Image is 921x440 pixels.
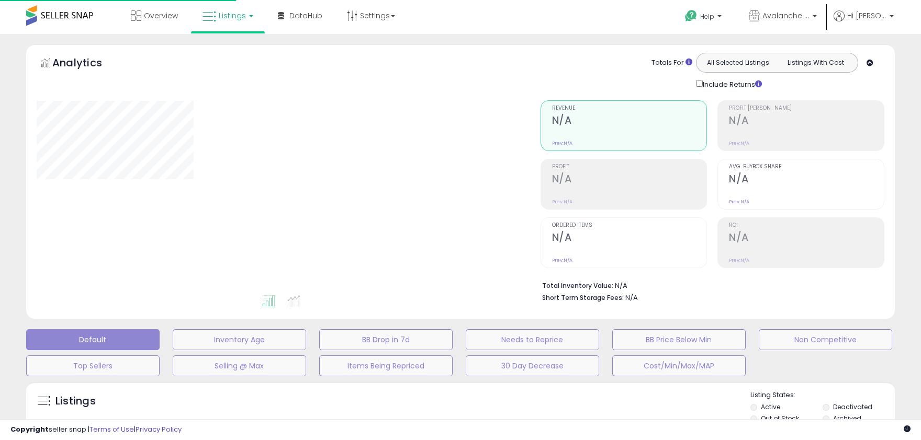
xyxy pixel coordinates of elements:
small: Prev: N/A [552,257,572,263]
span: Listings [219,10,246,21]
div: seller snap | | [10,425,182,435]
small: Prev: N/A [552,140,572,146]
h2: N/A [552,114,707,129]
span: DataHub [289,10,322,21]
small: Prev: N/A [729,257,749,263]
button: Default [26,329,160,350]
button: Listings With Cost [777,56,855,70]
button: Top Sellers [26,355,160,376]
span: Hi [PERSON_NAME] [847,10,886,21]
div: Totals For [652,58,692,68]
h2: N/A [552,173,707,187]
button: Needs to Reprice [466,329,599,350]
span: Help [700,12,714,21]
i: Get Help [684,9,698,22]
h5: Analytics [52,55,122,73]
span: ROI [729,223,884,228]
button: All Selected Listings [699,56,777,70]
button: Non Competitive [759,329,892,350]
small: Prev: N/A [729,140,749,146]
button: BB Drop in 7d [319,329,453,350]
small: Prev: N/A [729,199,749,205]
span: Profit [PERSON_NAME] [729,106,884,111]
button: Items Being Repriced [319,355,453,376]
button: BB Price Below Min [612,329,746,350]
button: Selling @ Max [173,355,306,376]
span: Revenue [552,106,707,111]
button: Cost/Min/Max/MAP [612,355,746,376]
span: Profit [552,164,707,170]
h2: N/A [552,231,707,246]
button: Inventory Age [173,329,306,350]
button: 30 Day Decrease [466,355,599,376]
b: Short Term Storage Fees: [542,293,624,302]
strong: Copyright [10,424,49,434]
span: N/A [625,293,638,303]
h2: N/A [729,231,884,246]
span: Avalanche Brands [762,10,810,21]
span: Overview [144,10,178,21]
div: Include Returns [688,78,774,90]
b: Total Inventory Value: [542,281,613,290]
span: Avg. Buybox Share [729,164,884,170]
h2: N/A [729,114,884,129]
small: Prev: N/A [552,199,572,205]
li: N/A [542,279,877,291]
h2: N/A [729,173,884,187]
span: Ordered Items [552,223,707,228]
a: Help [677,2,732,34]
a: Hi [PERSON_NAME] [834,10,894,34]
